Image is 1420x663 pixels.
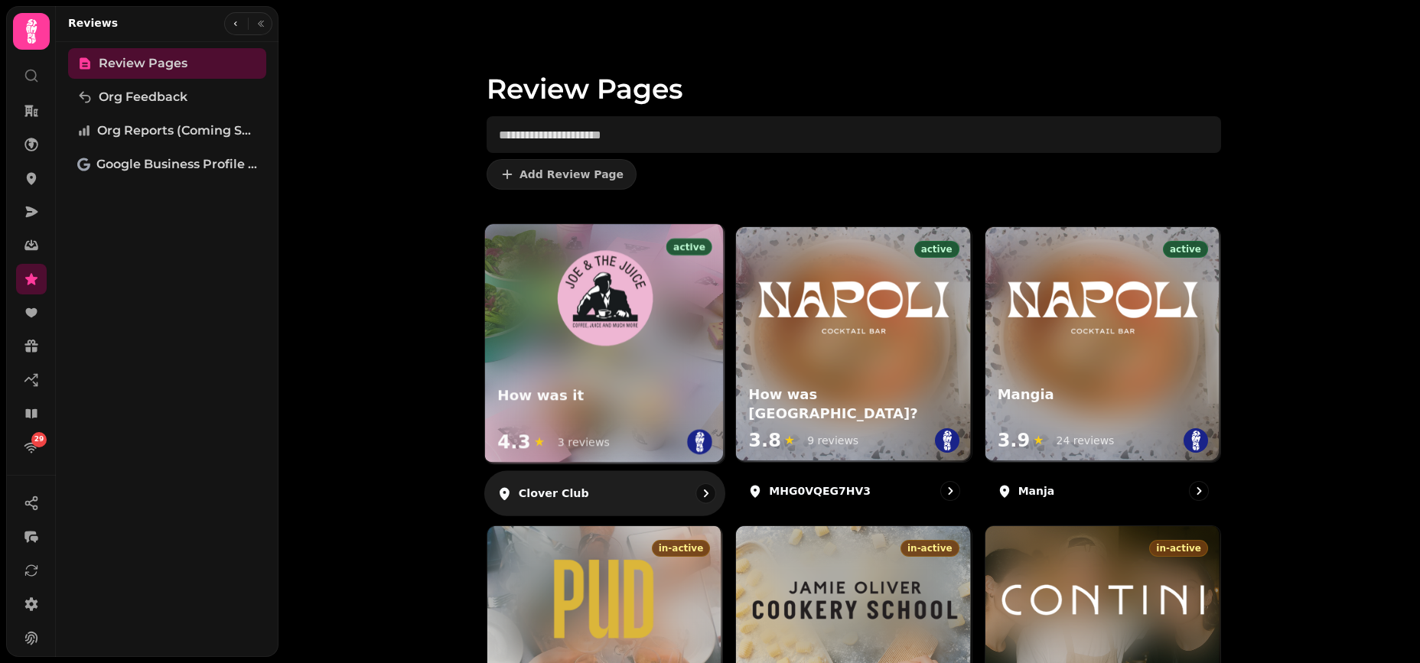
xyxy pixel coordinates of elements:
[784,431,795,450] span: ★
[519,169,624,180] span: Add Review Page
[16,432,47,463] a: 29
[687,430,712,455] img: st.png
[985,226,1221,513] a: ManjaactiveMangiaMangia3.9★24 reviewsManja
[97,122,257,140] span: Org Reports (coming soon)
[1057,433,1115,448] div: 24 reviews
[96,155,257,174] span: Google Business Profile (Beta)
[807,433,858,448] div: 9 reviews
[68,82,266,112] a: Org Feedback
[68,115,266,146] a: Org Reports (coming soon)
[914,241,959,258] div: active
[68,15,118,31] h2: Reviews
[748,385,959,424] h3: How was [GEOGRAPHIC_DATA]?
[56,42,278,657] nav: Tabs
[652,540,711,557] div: in-active
[735,226,972,513] a: MHG0VQEG7HV3activeHow was Napoli?How was [GEOGRAPHIC_DATA]?3.8★9 reviewsMHG0VQEG7HV3
[99,54,187,73] span: Review Pages
[497,430,530,455] span: 4.3
[1184,428,1208,453] img: st.png
[99,88,187,106] span: Org Feedback
[68,149,266,180] a: Google Business Profile (Beta)
[542,551,666,648] img: SakkuSamba
[998,258,1208,343] img: Mangia
[935,428,959,453] img: st.png
[748,258,959,343] img: How was Napoli?
[484,223,726,516] a: Clover ClubactiveHow was itHow was it4.3★3 reviewsClover Club
[943,483,958,499] svg: go to
[998,580,1208,619] img: How was Hinden?
[487,37,1221,104] h1: Review Pages
[34,434,44,445] span: 29
[1033,431,1044,450] span: ★
[1149,540,1208,557] div: in-active
[748,428,781,453] span: 3.8
[558,434,610,450] div: 3 reviews
[534,433,546,451] span: ★
[1163,241,1208,258] div: active
[555,249,655,349] img: How was it
[497,386,712,405] h3: How was it
[998,428,1031,453] span: 3.9
[748,574,959,626] img: Clover Club
[998,385,1208,405] h3: Mangia
[519,486,589,501] p: Clover Club
[901,540,959,557] div: in-active
[769,483,871,499] p: MHG0VQEG7HV3
[666,239,712,255] div: active
[68,48,266,79] a: Review Pages
[1191,483,1207,499] svg: go to
[699,486,714,501] svg: go to
[1018,483,1055,499] p: Manja
[487,159,637,190] button: Add Review Page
